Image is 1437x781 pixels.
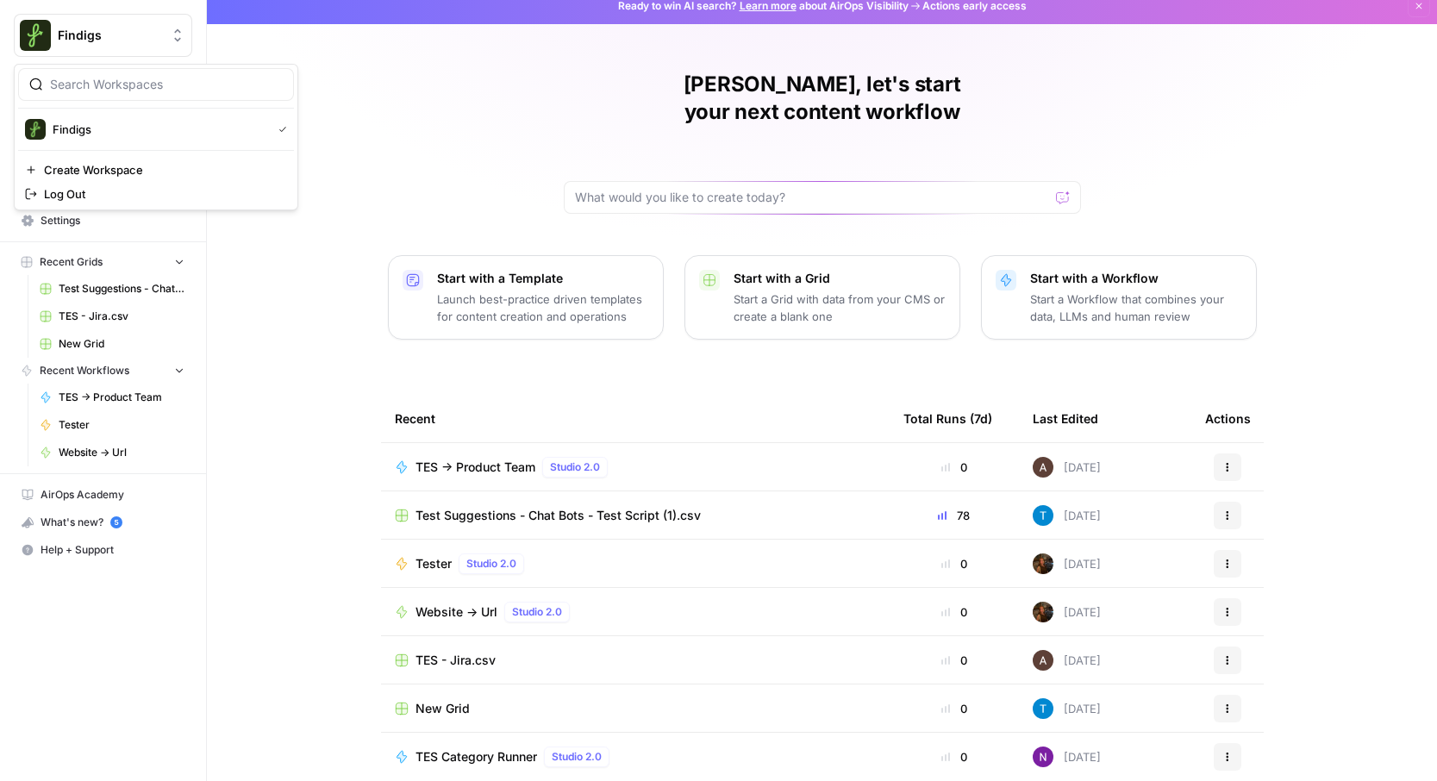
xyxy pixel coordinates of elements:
span: TES - Jira.csv [59,309,184,324]
img: 42nrd04itrw42n4jz1cwaw7xh15x [1033,602,1053,622]
span: New Grid [59,336,184,352]
a: AirOps Academy [14,481,192,509]
span: Recent Grids [40,254,103,270]
a: Website -> Url [32,439,192,466]
span: Website -> Url [59,445,184,460]
div: [DATE] [1033,698,1101,719]
span: Tester [415,555,452,572]
img: Findigs Logo [25,119,46,140]
div: What's new? [15,509,191,535]
button: Workspace: Findigs [14,14,192,57]
img: Findigs Logo [20,20,51,51]
span: Recent Workflows [40,363,129,378]
span: Tester [59,417,184,433]
img: 8oz85dj7wl7w8fsjxbkx6zf9okrm [1033,457,1053,478]
span: Findigs [58,27,162,44]
div: Last Edited [1033,395,1098,442]
button: What's new? 5 [14,509,192,536]
span: AirOps Academy [41,487,184,503]
button: Recent Workflows [14,358,192,384]
span: Help + Support [41,542,184,558]
input: What would you like to create today? [575,189,1049,206]
img: 42nrd04itrw42n4jz1cwaw7xh15x [1033,553,1053,574]
a: TES - Jira.csv [395,652,876,669]
div: Total Runs (7d) [903,395,992,442]
a: TES - Jira.csv [32,303,192,330]
h1: [PERSON_NAME], let's start your next content workflow [564,71,1081,126]
span: TES - Jira.csv [415,652,496,669]
input: Search Workspaces [50,76,283,93]
div: Recent [395,395,876,442]
a: 5 [110,516,122,528]
button: Start with a TemplateLaunch best-practice driven templates for content creation and operations [388,255,664,340]
span: Studio 2.0 [550,459,600,475]
a: TES -> Product TeamStudio 2.0 [395,457,876,478]
span: TES Category Runner [415,748,537,765]
img: ef99asjrocz9zqlrt0wh11v979lp [1033,505,1053,526]
div: [DATE] [1033,553,1101,574]
a: Tester [32,411,192,439]
img: ef99asjrocz9zqlrt0wh11v979lp [1033,698,1053,719]
span: New Grid [415,700,470,717]
div: 0 [903,603,1005,621]
p: Start with a Workflow [1030,270,1242,287]
a: TES Category RunnerStudio 2.0 [395,747,876,767]
div: Actions [1205,395,1251,442]
span: Create Workspace [44,161,280,178]
text: 5 [114,518,118,527]
span: Test Suggestions - Chat Bots - Test Script (1).csv [415,507,701,524]
span: Findigs [53,121,265,138]
div: 0 [903,748,1005,765]
p: Start with a Grid [734,270,946,287]
p: Start a Workflow that combines your data, LLMs and human review [1030,291,1242,325]
button: Start with a WorkflowStart a Workflow that combines your data, LLMs and human review [981,255,1257,340]
span: Test Suggestions - Chat Bots - Test Script (1).csv [59,281,184,297]
button: Start with a GridStart a Grid with data from your CMS or create a blank one [684,255,960,340]
a: Test Suggestions - Chat Bots - Test Script (1).csv [32,275,192,303]
span: Log Out [44,185,280,203]
div: [DATE] [1033,747,1101,767]
a: Create Workspace [18,158,294,182]
span: Studio 2.0 [552,749,602,765]
a: Website -> UrlStudio 2.0 [395,602,876,622]
p: Start a Grid with data from your CMS or create a blank one [734,291,946,325]
div: [DATE] [1033,602,1101,622]
a: Settings [14,207,192,234]
div: 78 [903,507,1005,524]
div: 0 [903,700,1005,717]
div: 0 [903,555,1005,572]
a: Log Out [18,182,294,206]
div: 0 [903,459,1005,476]
a: New Grid [395,700,876,717]
span: Studio 2.0 [512,604,562,620]
p: Launch best-practice driven templates for content creation and operations [437,291,649,325]
span: TES -> Product Team [59,390,184,405]
img: l9z7vs8qpgc1kchjketasg7vmo5u [1033,747,1053,767]
span: Settings [41,213,184,228]
a: TesterStudio 2.0 [395,553,876,574]
button: Recent Grids [14,249,192,275]
div: [DATE] [1033,505,1101,526]
p: Start with a Template [437,270,649,287]
div: [DATE] [1033,650,1101,671]
div: 0 [903,652,1005,669]
button: Help + Support [14,536,192,564]
a: Test Suggestions - Chat Bots - Test Script (1).csv [395,507,876,524]
div: [DATE] [1033,457,1101,478]
span: Website -> Url [415,603,497,621]
img: 8oz85dj7wl7w8fsjxbkx6zf9okrm [1033,650,1053,671]
a: New Grid [32,330,192,358]
div: Workspace: Findigs [14,64,298,210]
span: Studio 2.0 [466,556,516,572]
span: TES -> Product Team [415,459,535,476]
a: TES -> Product Team [32,384,192,411]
